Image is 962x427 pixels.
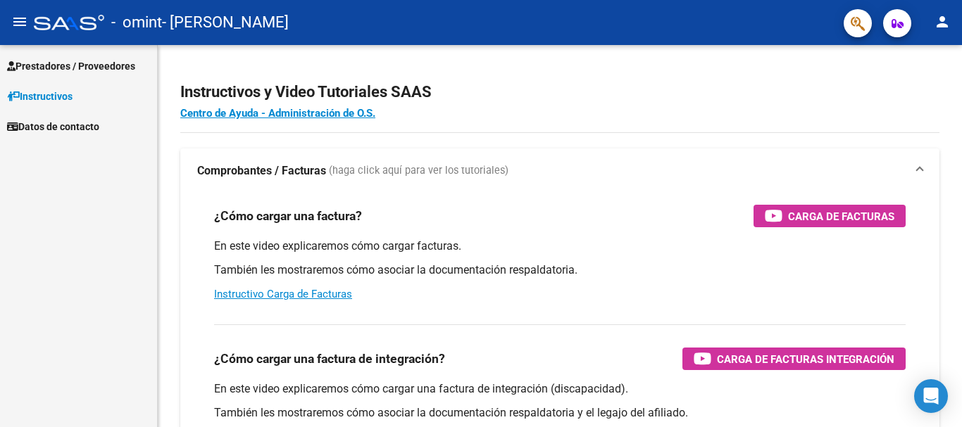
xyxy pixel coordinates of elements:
h3: ¿Cómo cargar una factura? [214,206,362,226]
span: Prestadores / Proveedores [7,58,135,74]
p: También les mostraremos cómo asociar la documentación respaldatoria y el legajo del afiliado. [214,405,906,421]
mat-icon: person [934,13,951,30]
a: Centro de Ayuda - Administración de O.S. [180,107,375,120]
button: Carga de Facturas [754,205,906,227]
span: - omint [111,7,162,38]
strong: Comprobantes / Facturas [197,163,326,179]
span: Instructivos [7,89,73,104]
mat-expansion-panel-header: Comprobantes / Facturas (haga click aquí para ver los tutoriales) [180,148,939,193]
span: - [PERSON_NAME] [162,7,289,38]
p: En este video explicaremos cómo cargar facturas. [214,238,906,254]
button: Carga de Facturas Integración [682,348,906,370]
p: En este video explicaremos cómo cargar una factura de integración (discapacidad). [214,381,906,397]
span: Datos de contacto [7,119,99,134]
span: Carga de Facturas [788,208,894,225]
span: (haga click aquí para ver los tutoriales) [329,163,508,179]
span: Carga de Facturas Integración [717,350,894,368]
h3: ¿Cómo cargar una factura de integración? [214,349,445,369]
mat-icon: menu [11,13,28,30]
div: Open Intercom Messenger [914,379,948,413]
p: También les mostraremos cómo asociar la documentación respaldatoria. [214,262,906,278]
h2: Instructivos y Video Tutoriales SAAS [180,79,939,106]
a: Instructivo Carga de Facturas [214,288,352,300]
